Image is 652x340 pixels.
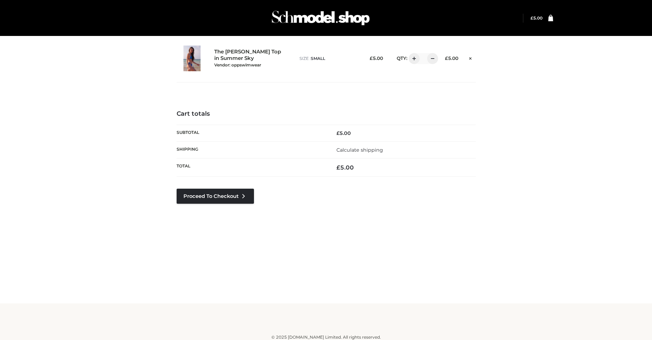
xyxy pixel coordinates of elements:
[530,15,542,21] a: £5.00
[336,130,351,136] bdi: 5.00
[445,55,448,61] span: £
[177,125,326,141] th: Subtotal
[269,4,372,32] img: Schmodel Admin 964
[336,147,383,153] a: Calculate shipping
[445,55,458,61] bdi: 5.00
[214,49,285,68] a: The [PERSON_NAME] Top in Summer SkyVendor: oppswimwear
[370,55,383,61] bdi: 5.00
[177,110,476,118] h4: Cart totals
[177,159,326,177] th: Total
[177,189,254,204] a: Proceed to Checkout
[311,56,325,61] span: SMALL
[214,62,261,67] small: Vendor: oppswimwear
[336,164,354,171] bdi: 5.00
[177,141,326,158] th: Shipping
[530,15,542,21] bdi: 5.00
[370,55,373,61] span: £
[530,15,533,21] span: £
[336,130,340,136] span: £
[390,53,433,64] div: QTY:
[299,55,358,62] p: size :
[336,164,340,171] span: £
[465,53,475,62] a: Remove this item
